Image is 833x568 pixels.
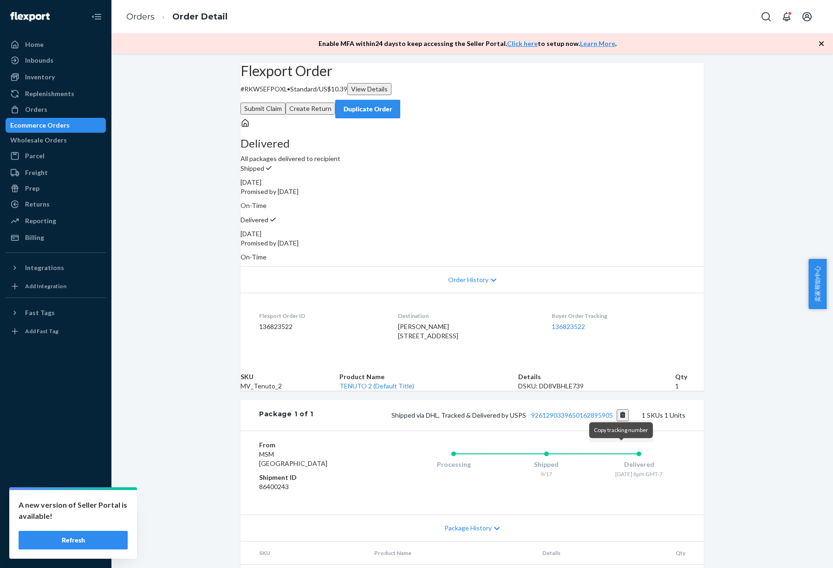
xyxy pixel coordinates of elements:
[241,252,704,262] p: On-Time
[398,323,458,340] span: [PERSON_NAME] [STREET_ADDRESS]
[617,409,629,421] button: Copy tracking number
[6,133,106,148] a: Wholesale Orders
[241,239,704,248] p: Promised by [DATE]
[25,168,48,177] div: Freight
[25,327,59,335] div: Add Fast Tag
[552,323,585,330] a: 136823522
[347,83,391,95] button: View Details
[6,510,106,525] a: Talk to Support
[241,137,704,149] h3: Delivered
[241,372,339,381] th: SKU
[407,460,500,469] div: Processing
[531,411,613,419] a: 9261290339650162895905
[25,56,53,65] div: Inbounds
[259,322,383,331] dd: 136823522
[6,181,106,196] a: Prep
[241,542,367,565] th: SKU
[675,372,704,381] th: Qty
[6,70,106,84] a: Inventory
[580,39,615,47] a: Learn More
[259,312,383,320] dt: Flexport Order ID
[592,470,685,478] div: [DATE] 8pm GMT-7
[6,324,106,339] a: Add Fast Tag
[313,409,685,421] div: 1 SKUs 1 Units
[241,187,704,196] p: Promised by [DATE]
[777,7,796,26] button: Open notifications
[25,200,50,209] div: Returns
[507,39,538,47] a: Click here
[25,184,39,193] div: Prep
[259,482,370,491] dd: 86400243
[25,40,44,49] div: Home
[259,409,313,421] div: Package 1 of 1
[172,12,228,22] a: Order Detail
[25,308,55,317] div: Fast Tags
[126,12,155,22] a: Orders
[6,53,106,68] a: Inbounds
[592,460,685,469] div: Delivered
[343,104,392,114] div: Duplicate Order
[259,450,327,467] span: MSM [GEOGRAPHIC_DATA]
[259,473,370,482] dt: Shipment ID
[351,84,388,94] div: View Details
[448,275,488,284] span: Order History
[335,100,400,118] button: Duplicate Order
[286,103,335,115] button: Create Return
[6,197,106,212] a: Returns
[6,213,106,228] a: Reporting
[444,523,492,533] span: Package History
[241,83,704,95] p: # RKW5EFPOXL / US$10.39
[6,86,106,101] a: Replenishments
[241,215,704,225] p: Delivered
[241,163,704,173] p: Shipped
[6,260,106,275] button: Integrations
[6,542,106,557] button: Give Feedback
[339,382,414,390] a: TENUTO 2 (Default Title)
[119,3,235,31] ol: breadcrumbs
[259,440,370,450] dt: From
[25,151,45,161] div: Parcel
[6,279,106,294] a: Add Integration
[287,85,290,93] span: •
[757,7,775,26] button: Open Search Box
[367,542,535,565] th: Product Name
[6,230,106,245] a: Billing
[6,165,106,180] a: Freight
[25,233,44,242] div: Billing
[594,426,648,433] span: Copy tracking number
[19,531,128,549] button: Refresh
[6,102,106,117] a: Orders
[675,381,704,391] td: 1
[391,411,629,419] span: Shipped via DHL, Tracked & Delivered by USPS
[25,216,56,226] div: Reporting
[241,103,286,115] button: Submit Claim
[398,312,536,320] dt: Destination
[241,201,704,210] p: On-Time
[518,372,675,381] th: Details
[535,542,637,565] th: Details
[87,7,106,26] button: Close Navigation
[25,105,47,114] div: Orders
[25,72,55,82] div: Inventory
[339,372,518,381] th: Product Name
[6,526,106,541] a: Help Center
[241,63,704,78] h2: Flexport Order
[6,495,106,510] a: Settings
[6,118,106,133] a: Ecommerce Orders
[808,259,826,309] button: 卖家帮助中心
[6,305,106,320] button: Fast Tags
[19,499,128,522] p: A new version of Seller Portal is available!
[552,312,685,320] dt: Buyer Order Tracking
[6,37,106,52] a: Home
[798,7,816,26] button: Open account menu
[25,263,64,272] div: Integrations
[241,229,704,239] div: [DATE]
[10,136,67,145] div: Wholesale Orders
[637,542,704,565] th: Qty
[241,178,704,187] div: [DATE]
[10,121,70,130] div: Ecommerce Orders
[518,381,675,391] div: DSKU: DD8VBHLE739
[25,89,74,98] div: Replenishments
[25,282,66,290] div: Add Integration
